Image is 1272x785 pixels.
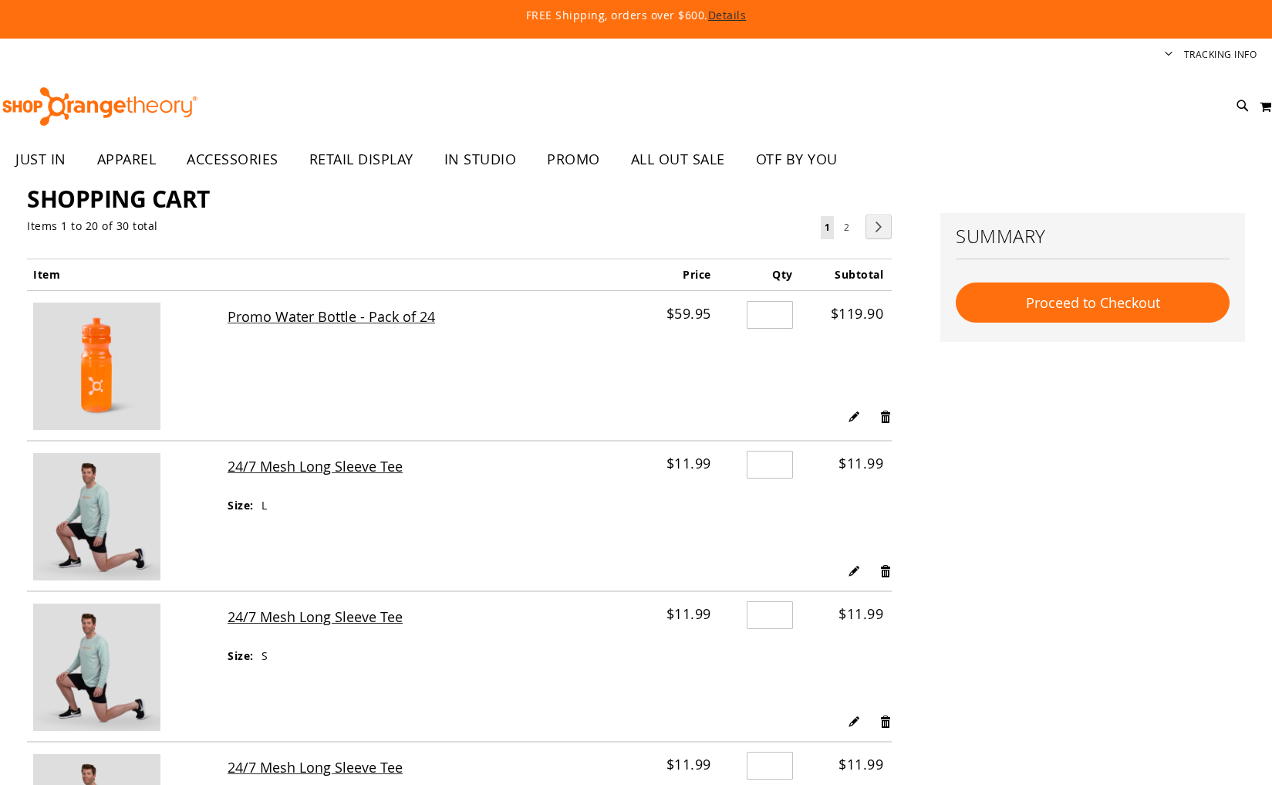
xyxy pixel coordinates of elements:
[444,142,517,177] span: IN STUDIO
[666,304,711,323] span: $59.95
[631,142,725,177] span: ALL OUT SALE
[831,304,884,323] span: $119.90
[879,563,892,579] a: Remove item
[27,183,210,215] span: Shopping Cart
[309,142,413,177] span: RETAIL DISPLAY
[228,604,404,629] a: 24/7 Mesh Long Sleeve Tee
[228,454,404,479] a: 24/7 Mesh Long Sleeve Tee
[666,755,711,773] span: $11.99
[838,454,883,472] span: $11.99
[840,215,853,239] a: 2
[879,408,892,424] a: Remove item
[772,267,793,282] span: Qty
[33,303,160,430] img: Promo Water Bottle - Pack of 24
[33,303,221,434] a: Promo Water Bottle - Pack of 24
[547,142,600,177] span: PROMO
[294,142,429,178] a: RETAIL DISPLAY
[171,142,294,178] a: ACCESSORIES
[33,267,60,282] span: Item
[1165,48,1172,63] button: Account menu
[956,283,1230,323] button: Proceed to Checkout
[33,604,221,735] a: 24/7 Mesh Long Sleeve Tee
[844,221,849,233] span: 2
[666,604,711,623] span: $11.99
[825,221,830,234] span: 1
[228,498,254,513] dt: Size
[756,142,838,177] span: OTF BY YOU
[27,218,158,233] span: Items 1 to 20 of 30 total
[879,713,892,729] a: Remove item
[33,453,160,580] img: 24/7 Mesh Long Sleeve Tee
[33,453,221,584] a: 24/7 Mesh Long Sleeve Tee
[838,604,883,623] span: $11.99
[174,8,1099,23] p: FREE Shipping, orders over $600.
[33,604,160,731] img: 24/7 Mesh Long Sleeve Tee
[835,267,883,282] span: Subtotal
[261,498,268,513] dd: L
[187,142,278,177] span: ACCESSORIES
[616,142,741,178] a: ALL OUT SALE
[97,142,157,177] span: APPAREL
[429,142,532,178] a: IN STUDIO
[683,267,711,282] span: Price
[956,223,1230,249] h2: Summary
[531,142,616,178] a: PROMO
[15,142,66,177] span: JUST IN
[666,454,711,472] span: $11.99
[261,648,268,664] dd: S
[1026,293,1160,312] span: Proceed to Checkout
[838,755,883,773] span: $11.99
[82,142,172,178] a: APPAREL
[1184,48,1257,61] a: Tracking Info
[228,304,437,329] a: Promo Water Bottle - Pack of 24
[228,648,254,664] dt: Size
[708,8,747,22] a: Details
[741,142,853,178] a: OTF BY YOU
[228,755,404,780] a: 24/7 Mesh Long Sleeve Tee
